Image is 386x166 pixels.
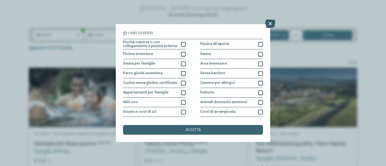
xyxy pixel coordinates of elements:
span: Camere per allergici [200,81,235,85]
span: I miei desideri [128,31,153,35]
span: Piscina all'aperto [200,42,229,46]
span: Corsi di arrampicata [200,110,235,114]
span: Area benessere [200,62,227,66]
span: Cucina senza glutine certificata [123,81,177,85]
span: Piscina coperta o con collegamento a piscina esterna [123,40,177,48]
span: Fattoria [200,91,214,95]
span: Senza barriere [200,71,225,75]
span: Piscina avventura [123,52,153,56]
span: Animali domestici ammessi [200,100,247,104]
span: Sauna per famiglie [123,62,155,66]
span: Scuola e corsi di sci [123,110,156,114]
span: accetta [185,128,201,132]
span: Parco giochi avventura [123,71,163,75]
span: Mini zoo [123,100,138,104]
span: Appartamenti per famiglie [123,91,169,95]
span: Sauna [200,52,211,56]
